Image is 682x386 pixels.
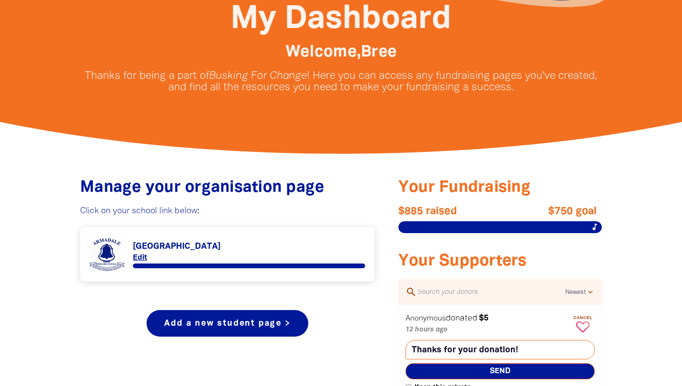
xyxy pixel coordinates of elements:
[479,314,488,322] em: $5
[80,206,375,217] p: Click on your school link below:
[406,315,446,322] em: Anonymous
[406,324,569,336] p: 12 hours ago
[406,340,595,359] textarea: Thanks for your donation!
[571,315,595,320] span: Cancel
[80,180,324,195] span: Manage your organisation page
[571,311,595,336] button: Cancel
[398,180,531,195] span: Your Fundraising
[230,5,452,34] span: My Dashboard
[286,45,396,60] span: Welcome, Bree
[147,310,308,337] a: Add a new student page >
[398,254,527,269] span: Your Supporters
[417,286,565,298] input: Search your donors
[398,206,500,217] span: $885 raised
[495,206,597,217] span: $750 goal
[406,286,417,298] i: search
[406,363,595,379] button: Send
[85,70,597,93] p: Thanks for being a part of ! Here you can access any fundraising pages you've created, and find a...
[446,314,477,322] span: donated
[90,236,365,272] div: Paginated content
[209,71,307,81] em: Busking For Change
[590,223,599,231] i: music_note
